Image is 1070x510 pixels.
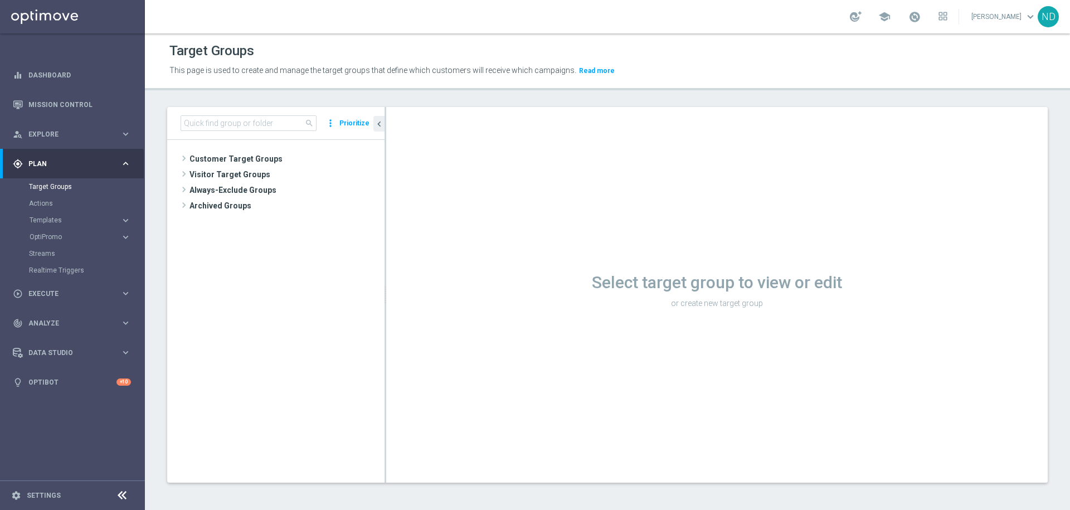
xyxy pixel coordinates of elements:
a: Target Groups [29,182,116,191]
i: keyboard_arrow_right [120,288,131,299]
a: Mission Control [28,90,131,119]
h1: Select target group to view or edit [386,273,1048,293]
div: +10 [116,378,131,386]
span: Execute [28,290,120,297]
span: Always-Exclude Groups [189,182,385,198]
div: ND [1038,6,1059,27]
div: Streams [29,245,144,262]
input: Quick find group or folder [181,115,317,131]
button: track_changes Analyze keyboard_arrow_right [12,319,132,328]
span: Data Studio [28,349,120,356]
i: play_circle_outline [13,289,23,299]
i: equalizer [13,70,23,80]
button: person_search Explore keyboard_arrow_right [12,130,132,139]
a: Dashboard [28,60,131,90]
span: Explore [28,131,120,138]
i: lightbulb [13,377,23,387]
button: Templates keyboard_arrow_right [29,216,132,225]
p: or create new target group [386,298,1048,308]
i: keyboard_arrow_right [120,158,131,169]
button: Read more [578,65,616,77]
div: Target Groups [29,178,144,195]
span: Plan [28,161,120,167]
div: Explore [13,129,120,139]
button: lightbulb Optibot +10 [12,378,132,387]
span: keyboard_arrow_down [1024,11,1037,23]
button: gps_fixed Plan keyboard_arrow_right [12,159,132,168]
div: Execute [13,289,120,299]
span: Customer Target Groups [189,151,385,167]
a: Streams [29,249,116,258]
div: Realtime Triggers [29,262,144,279]
i: keyboard_arrow_right [120,232,131,242]
button: Mission Control [12,100,132,109]
button: equalizer Dashboard [12,71,132,80]
span: Templates [30,217,109,224]
a: [PERSON_NAME]keyboard_arrow_down [970,8,1038,25]
span: This page is used to create and manage the target groups that define which customers will receive... [169,66,576,75]
a: Optibot [28,367,116,397]
div: Dashboard [13,60,131,90]
div: OptiPromo [30,234,120,240]
i: settings [11,490,21,501]
span: school [878,11,891,23]
i: keyboard_arrow_right [120,347,131,358]
a: Realtime Triggers [29,266,116,275]
div: Plan [13,159,120,169]
i: track_changes [13,318,23,328]
i: keyboard_arrow_right [120,318,131,328]
a: Actions [29,199,116,208]
button: chevron_left [373,116,385,132]
span: search [305,119,314,128]
button: Data Studio keyboard_arrow_right [12,348,132,357]
div: Actions [29,195,144,212]
span: Archived Groups [189,198,385,213]
div: Analyze [13,318,120,328]
button: play_circle_outline Execute keyboard_arrow_right [12,289,132,298]
i: person_search [13,129,23,139]
i: gps_fixed [13,159,23,169]
div: OptiPromo [29,229,144,245]
div: Templates [30,217,120,224]
i: keyboard_arrow_right [120,215,131,226]
div: Data Studio [13,348,120,358]
i: keyboard_arrow_right [120,129,131,139]
button: Prioritize [338,116,371,131]
h1: Target Groups [169,43,254,59]
i: chevron_left [374,119,385,129]
span: Visitor Target Groups [189,167,385,182]
i: more_vert [325,115,336,131]
div: Optibot [13,367,131,397]
div: Templates [29,212,144,229]
span: OptiPromo [30,234,109,240]
button: OptiPromo keyboard_arrow_right [29,232,132,241]
span: Analyze [28,320,120,327]
div: Mission Control [13,90,131,119]
a: Settings [27,492,61,499]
